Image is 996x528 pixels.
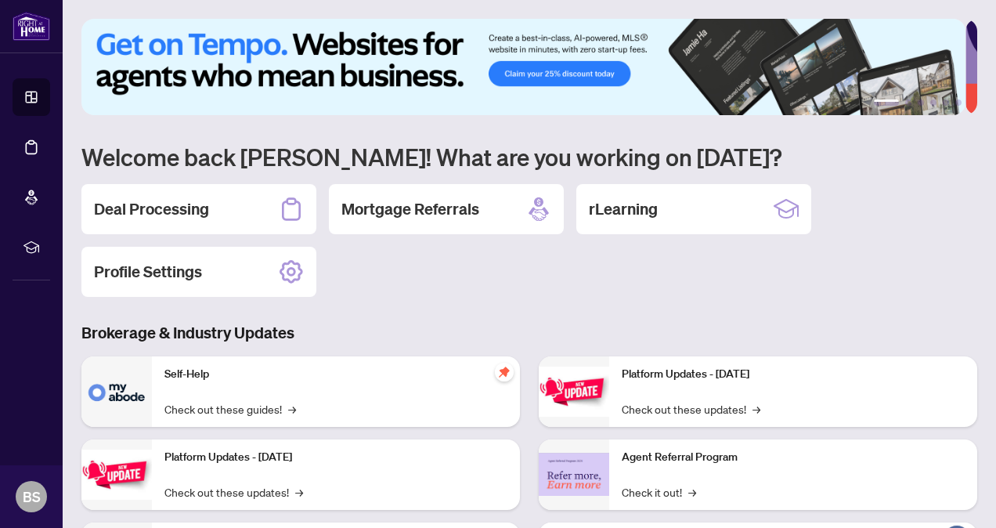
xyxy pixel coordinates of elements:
[164,400,296,418] a: Check out these guides!→
[81,322,977,344] h3: Brokerage & Industry Updates
[81,356,152,427] img: Self-Help
[81,19,965,115] img: Slide 0
[905,99,911,106] button: 2
[295,483,303,501] span: →
[164,449,507,466] p: Platform Updates - [DATE]
[288,400,296,418] span: →
[164,366,507,383] p: Self-Help
[622,400,760,418] a: Check out these updates!→
[13,12,50,41] img: logo
[688,483,696,501] span: →
[539,367,609,416] img: Platform Updates - June 23, 2025
[943,99,949,106] button: 5
[589,198,658,220] h2: rLearning
[81,142,977,172] h1: Welcome back [PERSON_NAME]! What are you working on [DATE]?
[622,449,965,466] p: Agent Referral Program
[94,261,202,283] h2: Profile Settings
[341,198,479,220] h2: Mortgage Referrals
[495,363,514,382] span: pushpin
[23,486,41,508] span: BS
[622,483,696,501] a: Check it out!→
[622,366,965,383] p: Platform Updates - [DATE]
[164,483,303,501] a: Check out these updates!→
[539,453,609,496] img: Agent Referral Program
[81,450,152,499] img: Platform Updates - September 16, 2025
[94,198,209,220] h2: Deal Processing
[874,99,899,106] button: 1
[933,473,980,520] button: Open asap
[918,99,924,106] button: 3
[955,99,962,106] button: 6
[930,99,936,106] button: 4
[752,400,760,418] span: →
